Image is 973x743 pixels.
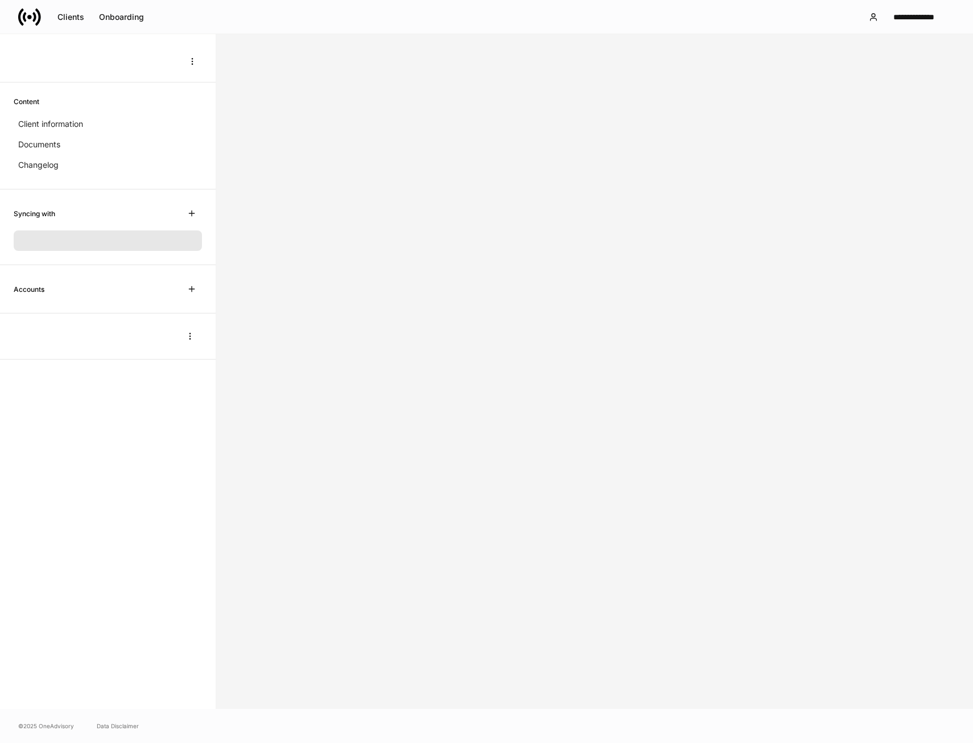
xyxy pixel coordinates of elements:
[14,208,55,219] h6: Syncing with
[97,721,139,730] a: Data Disclaimer
[14,96,39,107] h6: Content
[18,721,74,730] span: © 2025 OneAdvisory
[14,155,202,175] a: Changelog
[92,8,151,26] button: Onboarding
[18,118,83,130] p: Client information
[57,13,84,21] div: Clients
[14,114,202,134] a: Client information
[50,8,92,26] button: Clients
[99,13,144,21] div: Onboarding
[18,159,59,171] p: Changelog
[14,284,44,295] h6: Accounts
[18,139,60,150] p: Documents
[14,134,202,155] a: Documents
